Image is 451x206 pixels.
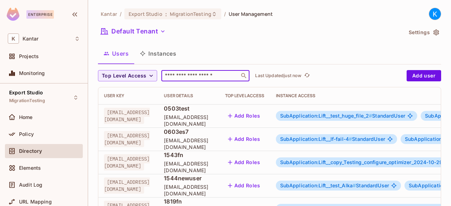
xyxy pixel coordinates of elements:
button: Add Roles [225,180,263,191]
button: Default Tenant [98,26,168,37]
div: Top Level Access [225,93,265,99]
span: [EMAIL_ADDRESS][DOMAIN_NAME] [104,177,150,194]
span: Top Level Access [102,71,146,80]
span: MigrationTesting [9,98,45,104]
span: 1819fn [164,198,214,205]
span: Projects [19,54,39,59]
span: Policy [19,131,34,137]
button: Add Roles [225,110,263,121]
span: 1543fn [164,151,214,159]
span: StandardUser [280,113,406,119]
p: Last Updated just now [255,73,301,79]
li: / [120,11,122,17]
span: [EMAIL_ADDRESS][DOMAIN_NAME] [164,137,214,150]
span: Monitoring [19,70,45,76]
button: Add Roles [225,157,263,168]
span: Audit Log [19,182,42,188]
span: Directory [19,148,42,154]
span: StandardUser [280,183,389,188]
span: refresh [304,72,310,79]
span: Export Studio [129,11,162,17]
span: URL Mapping [19,199,52,205]
span: [EMAIL_ADDRESS][DOMAIN_NAME] [164,114,214,127]
button: Users [98,45,134,62]
span: Export Studio [9,90,43,95]
span: StandardUser [280,136,385,142]
span: : [165,11,167,17]
span: 1544newuser [164,174,214,182]
button: Add user [407,70,441,81]
span: [EMAIL_ADDRESS][DOMAIN_NAME] [104,131,150,147]
span: MigrationTesting [170,11,211,17]
span: SubApplication:Lift__test_huge_file_2 [280,113,372,119]
li: / [224,11,226,17]
span: User Management [229,11,273,17]
span: K [8,33,19,44]
button: Add Roles [225,133,263,145]
span: Click to refresh data [301,71,311,80]
span: SubApplication:Lift__lf-fail-4 [280,136,352,142]
span: [EMAIL_ADDRESS][DOMAIN_NAME] [164,183,214,197]
span: SubApplication:Lift__test_Alka [280,182,356,188]
span: the active workspace [101,11,117,17]
span: [EMAIL_ADDRESS][DOMAIN_NAME] [104,108,150,124]
span: Elements [19,165,41,171]
span: # [349,136,352,142]
div: Enterprise [26,10,54,19]
span: # [369,113,372,119]
span: Workspace: Kantar [23,36,38,42]
span: # [353,182,356,188]
button: Settings [406,27,441,38]
div: User Key [104,93,153,99]
span: [EMAIL_ADDRESS][DOMAIN_NAME] [104,154,150,170]
span: 0603es7 [164,128,214,136]
span: Home [19,114,33,120]
div: K [429,8,441,20]
button: Instances [134,45,182,62]
div: User Details [164,93,214,99]
button: refresh [303,71,311,80]
span: 0503test [164,105,214,112]
img: SReyMgAAAABJRU5ErkJggg== [7,8,19,21]
button: Top Level Access [98,70,157,81]
span: [EMAIL_ADDRESS][DOMAIN_NAME] [164,160,214,174]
